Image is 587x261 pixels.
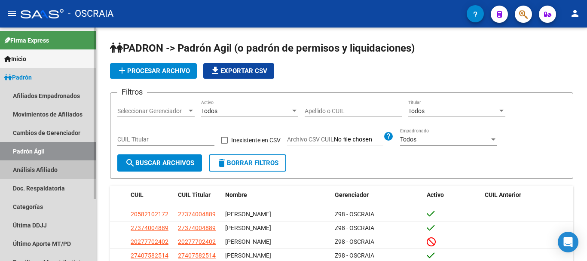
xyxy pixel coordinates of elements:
button: Exportar CSV [203,63,274,79]
mat-icon: person [570,8,580,18]
span: [PERSON_NAME] [225,238,271,245]
datatable-header-cell: CUIL Titular [174,186,222,204]
datatable-header-cell: Nombre [222,186,331,204]
datatable-header-cell: CUIL Anterior [481,186,574,204]
h3: Filtros [117,86,147,98]
span: [PERSON_NAME] [225,211,271,218]
span: Activo [427,191,444,198]
span: Todos [400,136,416,143]
span: 27374004889 [178,224,216,231]
datatable-header-cell: Gerenciador [331,186,424,204]
mat-icon: search [125,158,135,168]
mat-icon: menu [7,8,17,18]
span: Inicio [4,54,26,64]
span: 20582102172 [131,211,168,218]
span: Nombre [225,191,247,198]
span: Z98 - OSCRAIA [335,238,374,245]
input: Archivo CSV CUIL [334,136,383,144]
span: 27374004889 [178,211,216,218]
span: Gerenciador [335,191,369,198]
span: Firma Express [4,36,49,45]
span: 27374004889 [131,224,168,231]
datatable-header-cell: CUIL [127,186,174,204]
span: Z98 - OSCRAIA [335,224,374,231]
span: Padrón [4,73,32,82]
span: 20277702402 [131,238,168,245]
span: Z98 - OSCRAIA [335,252,374,259]
span: [PERSON_NAME] [225,252,271,259]
span: CUIL Anterior [485,191,521,198]
mat-icon: file_download [210,65,220,76]
span: - OSCRAIA [68,4,113,23]
mat-icon: add [117,65,127,76]
span: Todos [408,107,425,114]
span: 27407582514 [131,252,168,259]
datatable-header-cell: Activo [423,186,481,204]
button: Buscar Archivos [117,154,202,172]
span: CUIL [131,191,144,198]
span: Seleccionar Gerenciador [117,107,187,115]
mat-icon: delete [217,158,227,168]
span: Todos [201,107,217,114]
span: CUIL Titular [178,191,211,198]
span: Exportar CSV [210,67,267,75]
span: Borrar Filtros [217,159,278,167]
span: Z98 - OSCRAIA [335,211,374,218]
div: Open Intercom Messenger [558,232,578,252]
span: Inexistente en CSV [231,135,281,145]
span: Archivo CSV CUIL [287,136,334,143]
mat-icon: help [383,131,394,141]
button: Procesar archivo [110,63,197,79]
span: PADRON -> Padrón Agil (o padrón de permisos y liquidaciones) [110,42,415,54]
span: Procesar archivo [117,67,190,75]
button: Borrar Filtros [209,154,286,172]
span: 27407582514 [178,252,216,259]
span: Buscar Archivos [125,159,194,167]
span: 20277702402 [178,238,216,245]
span: [PERSON_NAME] [225,224,271,231]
